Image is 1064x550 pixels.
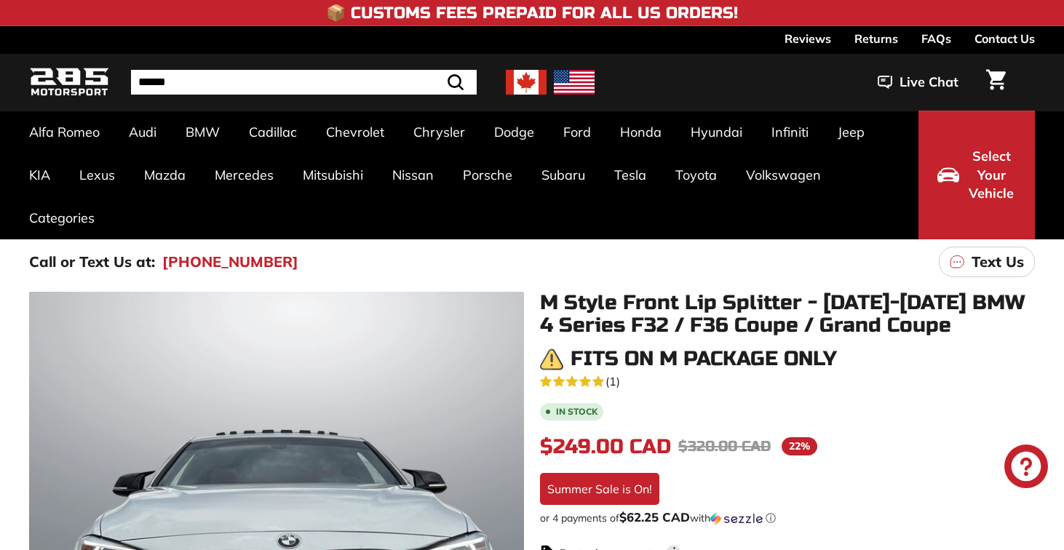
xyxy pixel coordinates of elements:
img: warning.png [540,348,563,371]
a: Mitsubishi [288,154,378,196]
a: Ford [549,111,606,154]
h3: Fits on M Package Only [571,348,837,370]
a: 5.0 rating (1 votes) [540,371,1035,390]
h1: M Style Front Lip Splitter - [DATE]-[DATE] BMW 4 Series F32 / F36 Coupe / Grand Coupe [540,292,1035,337]
p: Text Us [972,251,1024,273]
a: Text Us [939,247,1035,277]
button: Live Chat [859,64,977,100]
a: Contact Us [974,26,1035,51]
span: Live Chat [900,73,958,92]
inbox-online-store-chat: Shopify online store chat [1000,445,1052,492]
a: Alfa Romeo [15,111,114,154]
a: Hyundai [676,111,757,154]
a: Mazda [130,154,200,196]
a: Lexus [65,154,130,196]
a: Infiniti [757,111,823,154]
a: Chrysler [399,111,480,154]
a: Subaru [527,154,600,196]
a: Categories [15,196,109,239]
img: Logo_285_Motorsport_areodynamics_components [29,65,109,100]
a: Porsche [448,154,527,196]
a: [PHONE_NUMBER] [162,251,298,273]
a: FAQs [921,26,951,51]
div: or 4 payments of with [540,511,1035,525]
span: $320.00 CAD [678,437,771,455]
a: Cart [977,57,1015,107]
a: Reviews [785,26,831,51]
a: Volkswagen [731,154,835,196]
p: Call or Text Us at: [29,251,155,273]
a: Cadillac [234,111,311,154]
a: Chevrolet [311,111,399,154]
a: Toyota [661,154,731,196]
a: Audi [114,111,171,154]
a: Jeep [823,111,879,154]
img: Sezzle [710,512,763,525]
a: Dodge [480,111,549,154]
span: Select Your Vehicle [966,147,1016,203]
span: (1) [606,372,620,390]
div: Summer Sale is On! [540,473,659,505]
span: $62.25 CAD [619,509,690,525]
span: 22% [782,437,817,455]
a: Returns [854,26,898,51]
b: In stock [556,407,597,416]
a: BMW [171,111,234,154]
button: Select Your Vehicle [918,111,1035,239]
span: $249.00 CAD [540,434,671,459]
a: Nissan [378,154,448,196]
a: Tesla [600,154,661,196]
h4: 📦 Customs Fees Prepaid for All US Orders! [326,4,738,22]
a: Honda [606,111,676,154]
div: or 4 payments of$62.25 CADwithSezzle Click to learn more about Sezzle [540,511,1035,525]
a: KIA [15,154,65,196]
a: Mercedes [200,154,288,196]
input: Search [131,70,477,95]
